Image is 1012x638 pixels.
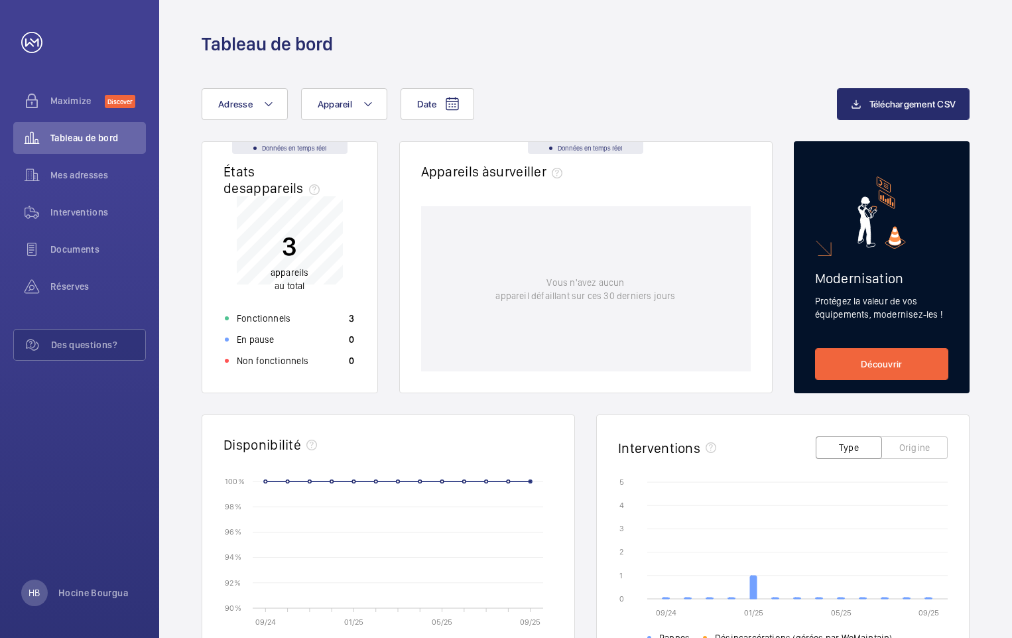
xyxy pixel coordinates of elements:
[349,333,354,346] p: 0
[401,88,474,120] button: Date
[656,608,676,617] text: 09/24
[421,163,568,180] h2: Appareils à
[619,594,624,604] text: 0
[744,608,763,617] text: 01/25
[417,99,436,109] span: Date
[51,338,145,351] span: Des questions?
[237,333,274,346] p: En pause
[520,617,540,627] text: 09/25
[918,608,939,617] text: 09/25
[857,176,906,249] img: marketing-card.svg
[232,142,348,154] div: Données en temps réel
[271,266,309,292] p: au total
[881,436,948,459] button: Origine
[619,524,624,533] text: 3
[50,206,146,219] span: Interventions
[271,267,309,278] span: appareils
[349,354,354,367] p: 0
[619,478,624,487] text: 5
[246,180,325,196] span: appareils
[528,142,643,154] div: Données en temps réel
[105,95,135,108] span: Discover
[495,276,675,302] p: Vous n'avez aucun appareil défaillant sur ces 30 derniers jours
[271,229,309,263] p: 3
[225,502,241,511] text: 98 %
[432,617,452,627] text: 05/25
[50,243,146,256] span: Documents
[225,476,245,485] text: 100 %
[218,99,253,109] span: Adresse
[837,88,970,120] button: Téléchargement CSV
[489,163,568,180] span: surveiller
[619,571,623,580] text: 1
[225,603,241,612] text: 90 %
[301,88,387,120] button: Appareil
[50,280,146,293] span: Réserves
[237,354,308,367] p: Non fonctionnels
[619,547,623,556] text: 2
[349,312,354,325] p: 3
[816,436,882,459] button: Type
[318,99,352,109] span: Appareil
[50,94,105,107] span: Maximize
[50,168,146,182] span: Mes adresses
[202,32,333,56] h1: Tableau de bord
[815,294,949,321] p: Protégez la valeur de vos équipements, modernisez-les !
[225,527,241,537] text: 96 %
[50,131,146,145] span: Tableau de bord
[223,163,325,196] h2: États des
[815,270,949,287] h2: Modernisation
[29,586,40,600] p: HB
[869,99,956,109] span: Téléchargement CSV
[831,608,852,617] text: 05/25
[815,348,949,380] a: Découvrir
[255,617,276,627] text: 09/24
[618,440,700,456] h2: Interventions
[237,312,290,325] p: Fonctionnels
[344,617,363,627] text: 01/25
[223,436,301,453] h2: Disponibilité
[225,552,241,562] text: 94 %
[202,88,288,120] button: Adresse
[225,578,241,587] text: 92 %
[619,501,624,510] text: 4
[58,586,128,600] p: Hocine Bourgua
